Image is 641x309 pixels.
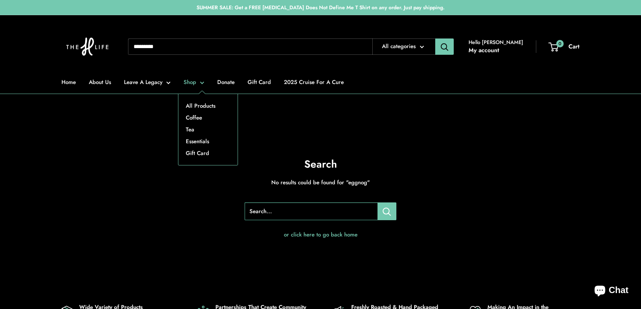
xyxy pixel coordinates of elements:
p: Search [61,157,580,172]
span: 0 [556,40,564,47]
a: About Us [89,77,111,87]
a: Leave A Legacy [124,77,171,87]
a: Home [61,77,76,87]
a: All Products [178,100,238,112]
a: Shop [184,77,204,87]
input: Search... [128,38,372,55]
p: No results could be found for "eggnog" [61,177,580,188]
span: Cart [568,42,580,51]
a: Essentials [178,135,238,147]
img: The H Life [61,23,113,71]
a: Gift Card [178,147,238,159]
inbox-online-store-chat: Shopify online store chat [588,279,635,303]
button: Search... [377,202,396,220]
span: Hello [PERSON_NAME] [469,37,523,47]
button: Search [435,38,454,55]
a: or click here to go back home [284,231,358,239]
a: Tea [178,124,238,135]
a: 2025 Cruise For A Cure [284,77,344,87]
a: Coffee [178,112,238,124]
a: My account [469,45,499,56]
a: 0 Cart [549,41,580,52]
a: Donate [217,77,235,87]
a: Gift Card [248,77,271,87]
